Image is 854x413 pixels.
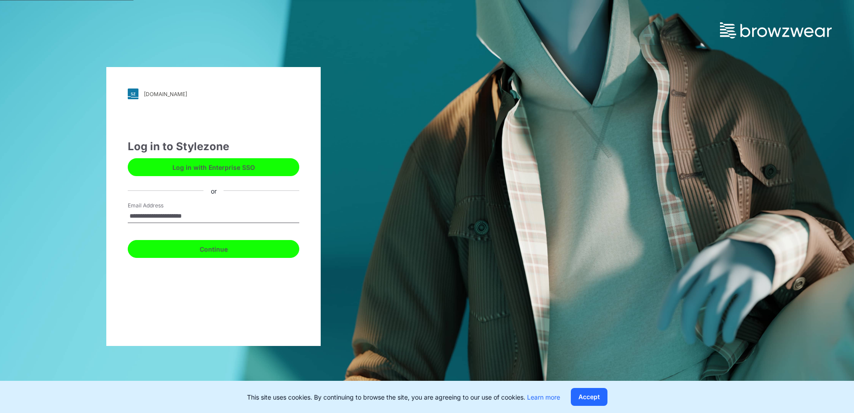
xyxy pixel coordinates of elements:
[247,392,560,402] p: This site uses cookies. By continuing to browse the site, you are agreeing to our use of cookies.
[128,202,190,210] label: Email Address
[128,139,299,155] div: Log in to Stylezone
[571,388,607,406] button: Accept
[720,22,832,38] img: browzwear-logo.73288ffb.svg
[128,158,299,176] button: Log in with Enterprise SSO
[128,240,299,258] button: Continue
[128,88,299,99] a: [DOMAIN_NAME]
[527,393,560,401] a: Learn more
[128,88,138,99] img: svg+xml;base64,PHN2ZyB3aWR0aD0iMjgiIGhlaWdodD0iMjgiIHZpZXdCb3g9IjAgMCAyOCAyOCIgZmlsbD0ibm9uZSIgeG...
[144,91,187,97] div: [DOMAIN_NAME]
[204,186,224,195] div: or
